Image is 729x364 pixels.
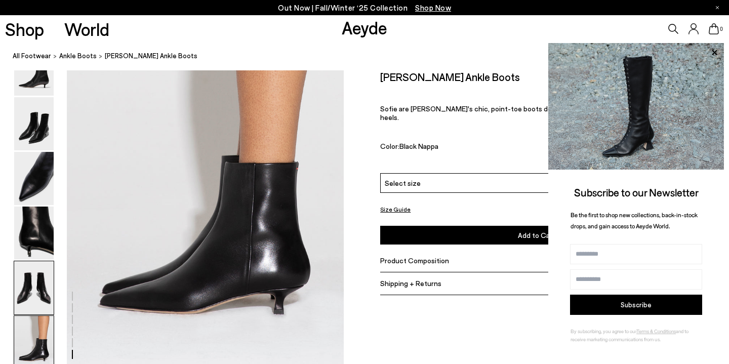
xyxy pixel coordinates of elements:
span: Shipping + Returns [380,279,441,288]
img: Sofie Leather Ankle Boots - Image 4 [14,207,54,260]
span: 0 [719,26,724,32]
span: Add to Cart [518,231,555,239]
button: Subscribe [570,295,702,315]
a: Aeyde [342,17,387,38]
span: Be the first to shop new collections, back-in-stock drops, and gain access to Aeyde World. [571,211,698,230]
span: ankle boots [59,52,97,60]
a: All Footwear [13,51,51,61]
button: Add to Cart [380,226,693,245]
nav: breadcrumb [13,43,729,70]
span: Sofie are [PERSON_NAME]'s chic, point-toe boots designed in sleek profile with wearable kitten he... [380,104,687,122]
a: ankle boots [59,51,97,61]
div: Color: [380,141,542,153]
button: Size Guide [380,203,411,216]
a: World [64,20,109,38]
a: Shop [5,20,44,38]
span: Select size [385,178,421,188]
img: Sofie Leather Ankle Boots - Image 5 [14,261,54,314]
span: [PERSON_NAME] Ankle Boots [105,51,197,61]
img: 2a6287a1333c9a56320fd6e7b3c4a9a9.jpg [548,43,724,170]
h2: [PERSON_NAME] Ankle Boots [380,70,520,83]
span: Black Nappa [399,141,438,150]
span: Navigate to /collections/new-in [415,3,451,12]
span: Product Composition [380,256,449,265]
a: Terms & Conditions [636,328,676,334]
p: Out Now | Fall/Winter ‘25 Collection [278,2,451,14]
a: 0 [709,23,719,34]
img: Sofie Leather Ankle Boots - Image 3 [14,152,54,205]
span: By subscribing, you agree to our [571,328,636,334]
img: Sofie Leather Ankle Boots - Image 2 [14,97,54,150]
span: Subscribe to our Newsletter [574,186,699,198]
